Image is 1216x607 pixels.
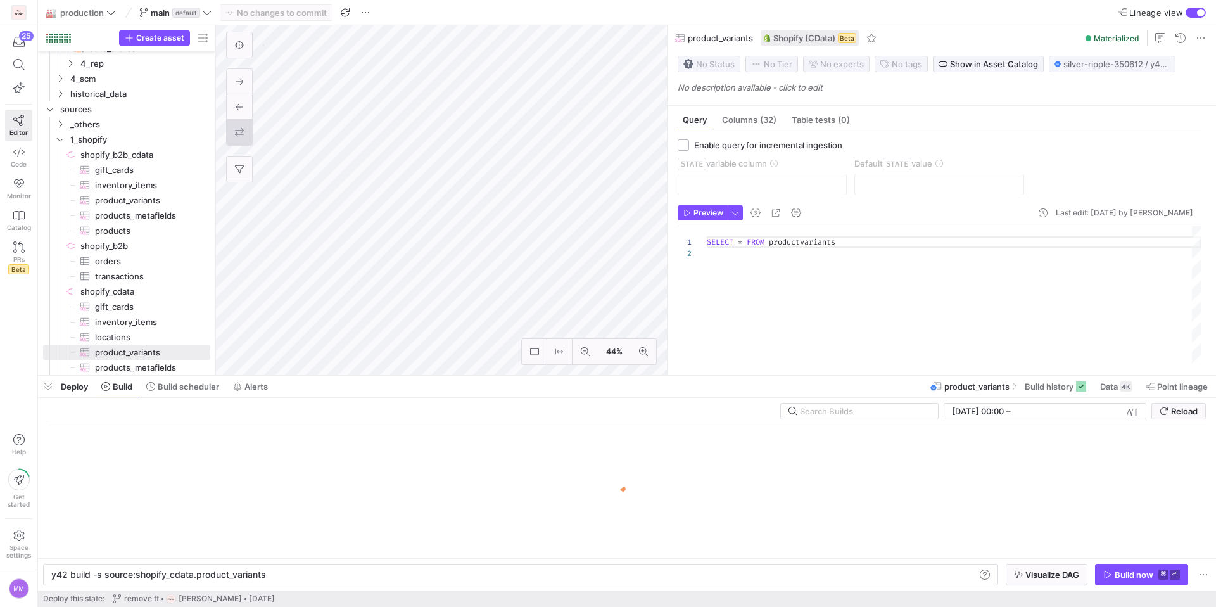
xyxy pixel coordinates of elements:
[95,269,196,284] span: transactions​​​​​​​​​
[19,31,34,41] div: 25
[1056,208,1193,217] div: Last edit: [DATE] by [PERSON_NAME]
[61,381,88,392] span: Deploy
[124,594,159,603] span: remove ft
[110,591,278,607] button: remove fthttps://storage.googleapis.com/y42-prod-data-exchange/images/2xUQZvgi1v8cjXoLSP8IHP9hD9u...
[43,314,210,329] a: inventory_items​​​​​​​​​
[598,339,631,364] button: 44%
[43,177,210,193] a: inventory_items​​​​​​​​​
[113,381,132,392] span: Build
[43,253,210,269] div: Press SPACE to select this row.
[43,162,210,177] a: gift_cards​​​​​​​​​
[1129,8,1183,18] span: Lineage view
[678,82,1211,93] p: No description available - click to edit
[43,238,210,253] a: shopify_b2b​​​​​​​​
[838,116,850,124] span: (0)
[952,406,1004,416] input: Start datetime
[1151,403,1206,419] button: Reload
[70,117,208,132] span: _others
[96,376,138,397] button: Build
[80,56,208,71] span: 4_rep
[46,8,55,17] span: 🏭
[244,381,268,392] span: Alerts
[1170,570,1180,580] kbd: ⏎
[950,59,1038,69] span: Show in Asset Catalog
[43,193,210,208] div: Press SPACE to select this row.
[158,381,219,392] span: Build scheduler
[5,30,32,53] button: 25
[249,594,275,603] span: [DATE]
[751,59,792,69] span: No Tier
[43,238,210,253] div: Press SPACE to select this row.
[95,315,196,329] span: inventory_items​​​​​​​​​
[43,269,210,284] a: transactions​​​​​​​​​
[80,148,208,162] span: shopify_b2b_cdata​​​​​​​​
[617,485,636,504] img: logo.gif
[172,8,200,18] span: default
[1120,381,1132,392] div: 4K
[43,177,210,193] div: Press SPACE to select this row.
[43,329,210,345] a: locations​​​​​​​​​
[5,141,32,173] a: Code
[43,223,210,238] div: Press SPACE to select this row.
[5,524,32,565] a: Spacesettings
[141,376,225,397] button: Build scheduler
[5,575,32,602] button: MM
[80,284,208,299] span: shopify_cdata​​​​​​​​
[60,8,104,18] span: production
[854,158,932,169] span: Default value
[95,208,196,223] span: products_metafields​​​​​​​​​
[1157,381,1208,392] span: Point lineage
[43,299,210,314] div: Press SPACE to select this row.
[43,193,210,208] a: product_variants​​​​​​​​​
[43,253,210,269] a: orders​​​​​​​​​
[43,208,210,223] a: products_metafields​​​​​​​​​
[683,59,735,69] span: No Status
[8,264,29,274] span: Beta
[43,4,118,21] button: 🏭production
[95,254,196,269] span: orders​​​​​​​​​
[1115,570,1153,580] div: Build now
[95,330,196,345] span: locations​​​​​​​​​
[875,56,928,72] button: No tags
[43,314,210,329] div: Press SPACE to select this row.
[678,205,728,220] button: Preview
[751,59,761,69] img: No tier
[43,223,210,238] a: products​​​​​​​​​
[43,299,210,314] a: gift_cards​​​​​​​​​
[43,345,210,360] a: product_variants​​​​​​​​​
[838,33,856,43] span: Beta
[70,87,208,101] span: historical_data
[1094,34,1139,43] span: Materialized
[43,329,210,345] div: Press SPACE to select this row.
[43,147,210,162] a: shopify_b2b_cdata​​​​​​​​
[95,361,196,375] span: products_metafields​​​​​​​​​
[1019,376,1092,397] button: Build history
[707,237,733,247] span: SELECT
[678,56,740,72] button: No statusNo Status
[43,117,210,132] div: Press SPACE to select this row.
[95,224,196,238] span: products​​​​​​​​​
[769,237,835,247] span: productvariants
[1063,59,1170,69] span: silver-ripple-350612 / y42_production_main / source__shopify_cdata__product_variants
[5,110,32,141] a: Editor
[95,300,196,314] span: gift_cards​​​​​​​​​
[5,173,32,205] a: Monitor
[95,163,196,177] span: gift_cards​​​​​​​​​
[166,594,176,604] img: https://storage.googleapis.com/y42-prod-data-exchange/images/2xUQZvgi1v8cjXoLSP8IHP9hD9uK6u8nZVXq...
[80,239,208,253] span: shopify_b2b​​​​​​​​
[5,2,32,23] a: https://storage.googleapis.com/y42-prod-data-exchange/images/lFSvWYO8Y1TGXYVjeU6TigFHOWVBziQxYZ7m...
[763,34,771,42] img: undefined
[70,72,208,86] span: 4_scm
[1095,564,1188,585] button: Build now⌘⏎
[95,178,196,193] span: inventory_items​​​​​​​​​
[179,594,242,603] span: [PERSON_NAME]
[43,284,210,299] a: shopify_cdata​​​​​​​​
[693,208,723,217] span: Preview
[1013,406,1096,416] input: End datetime
[745,56,798,72] button: No tierNo Tier
[136,34,184,42] span: Create asset
[5,205,32,236] a: Catalog
[1158,570,1168,580] kbd: ⌘
[6,544,31,559] span: Space settings
[13,255,25,263] span: PRs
